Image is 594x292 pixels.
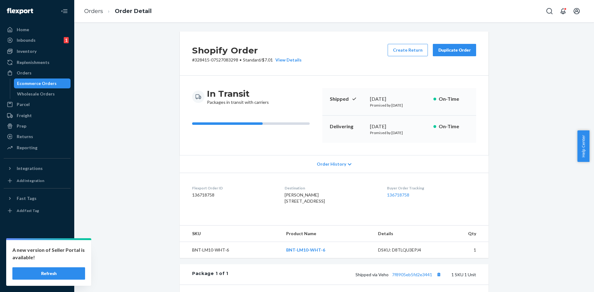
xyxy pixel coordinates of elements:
div: Duplicate Order [438,47,471,53]
a: Add Fast Tag [4,206,71,216]
a: Orders [4,68,71,78]
a: Inbounds1 [4,35,71,45]
span: [PERSON_NAME] [STREET_ADDRESS] [285,192,325,204]
div: Freight [17,112,32,119]
a: 7f8905eb5fd2e3441 [392,272,432,277]
button: Help Center [577,130,589,162]
div: Parcel [17,101,30,108]
div: Wholesale Orders [17,91,55,97]
button: Give Feedback [4,275,71,285]
div: [DATE] [370,95,428,103]
a: Inventory [4,46,71,56]
th: Product Name [281,226,373,242]
a: Help Center [4,264,71,274]
div: Inventory [17,48,37,54]
a: Freight [4,111,71,121]
a: BNT-LM10-WHT-6 [286,247,325,252]
div: Replenishments [17,59,49,66]
ol: breadcrumbs [79,2,157,20]
a: Parcel [4,99,71,109]
p: Delivering [330,123,365,130]
div: Orders [17,70,32,76]
p: Promised by [DATE] [370,130,428,135]
a: Add Integration [4,176,71,186]
button: Refresh [12,267,85,280]
div: Ecommerce Orders [17,80,57,87]
th: Details [373,226,441,242]
div: Add Fast Tag [17,208,39,213]
a: Reporting [4,143,71,153]
p: A new version of Seller Portal is available! [12,246,85,261]
dt: Flexport Order ID [192,185,275,191]
dt: Destination [285,185,377,191]
h3: In Transit [207,88,269,99]
div: DSKU: D8TLQU3EPJ4 [378,247,436,253]
div: Home [17,27,29,33]
p: On-Time [439,123,469,130]
span: Order History [317,161,346,167]
div: 1 [64,37,69,43]
button: Open account menu [570,5,583,17]
button: Talk to Support [4,254,71,264]
a: Wholesale Orders [14,89,71,99]
div: Reporting [17,145,37,151]
dd: 136718758 [192,192,275,198]
a: Prep [4,121,71,131]
div: Fast Tags [17,195,37,201]
a: Settings [4,243,71,253]
div: Add Integration [17,178,44,183]
a: 136718758 [387,192,409,197]
div: Prep [17,123,26,129]
button: Copy tracking number [435,270,443,278]
span: Standard [243,57,260,62]
th: Qty [441,226,489,242]
td: BNT-LM10-WHT-6 [180,242,281,258]
td: 1 [441,242,489,258]
a: Returns [4,132,71,142]
div: Integrations [17,165,43,171]
img: Flexport logo [7,8,33,14]
button: Fast Tags [4,193,71,203]
th: SKU [180,226,281,242]
a: Ecommerce Orders [14,78,71,88]
span: Shipped via Veho [355,272,443,277]
button: Duplicate Order [433,44,476,56]
button: View Details [273,57,302,63]
a: Replenishments [4,57,71,67]
p: Promised by [DATE] [370,103,428,108]
a: Orders [84,8,103,15]
button: Integrations [4,163,71,173]
div: Inbounds [17,37,36,43]
div: [DATE] [370,123,428,130]
button: Open Search Box [543,5,556,17]
button: Close Navigation [58,5,71,17]
div: Returns [17,133,33,140]
iframe: Opens a widget where you can chat to one of our agents [555,273,588,289]
p: Shipped [330,95,365,103]
span: • [239,57,242,62]
div: 1 SKU 1 Unit [228,270,476,278]
a: Order Detail [115,8,152,15]
button: Open notifications [557,5,569,17]
div: Package 1 of 1 [192,270,228,278]
button: Create Return [388,44,428,56]
p: On-Time [439,95,469,103]
h2: Shopify Order [192,44,302,57]
a: Home [4,25,71,35]
div: Packages in transit with carriers [207,88,269,105]
dt: Buyer Order Tracking [387,185,476,191]
p: # 328415-07527083298 / $7.01 [192,57,302,63]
